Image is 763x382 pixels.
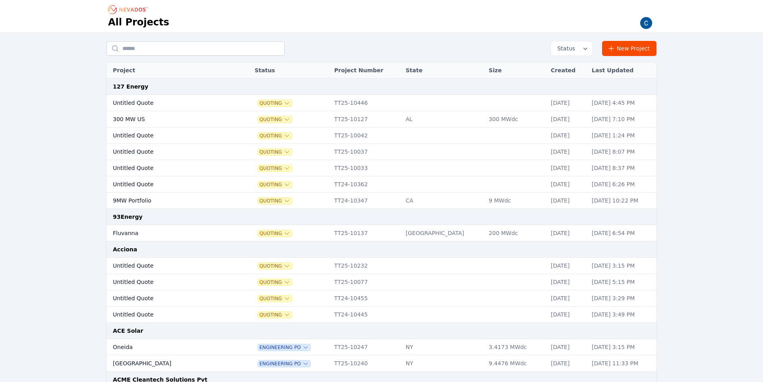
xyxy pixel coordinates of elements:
[107,258,231,274] td: Untitled Quote
[107,127,231,144] td: Untitled Quote
[107,95,231,111] td: Untitled Quote
[258,263,292,269] button: Quoting
[547,62,588,79] th: Created
[547,127,588,144] td: [DATE]
[547,225,588,241] td: [DATE]
[107,290,231,307] td: Untitled Quote
[258,230,292,237] button: Quoting
[330,144,402,160] td: TT25-10037
[485,111,547,127] td: 300 MWdc
[258,279,292,286] span: Quoting
[588,225,656,241] td: [DATE] 6:54 PM
[402,111,485,127] td: AL
[107,339,231,355] td: Oneida
[107,144,231,160] td: Untitled Quote
[107,290,656,307] tr: Untitled QuoteQuotingTT24-10455[DATE][DATE] 3:29 PM
[330,62,402,79] th: Project Number
[330,193,402,209] td: TT24-10347
[258,181,292,188] button: Quoting
[330,160,402,176] td: TT25-10033
[107,225,231,241] td: Fluvanna
[485,193,547,209] td: 9 MWdc
[588,176,656,193] td: [DATE] 6:26 PM
[588,193,656,209] td: [DATE] 10:22 PM
[551,41,593,56] button: Status
[330,127,402,144] td: TT25-10042
[588,95,656,111] td: [DATE] 4:45 PM
[547,95,588,111] td: [DATE]
[107,62,231,79] th: Project
[485,225,547,241] td: 200 MWdc
[402,339,485,355] td: NY
[602,41,656,56] a: New Project
[588,355,656,372] td: [DATE] 11:33 PM
[547,355,588,372] td: [DATE]
[107,241,656,258] td: Acciona
[588,339,656,355] td: [DATE] 3:15 PM
[547,111,588,127] td: [DATE]
[258,198,292,204] button: Quoting
[588,144,656,160] td: [DATE] 8:07 PM
[330,339,402,355] td: TT25-10247
[258,116,292,123] button: Quoting
[588,62,656,79] th: Last Updated
[330,95,402,111] td: TT25-10446
[107,111,231,127] td: 300 MW US
[330,111,402,127] td: TT25-10127
[258,149,292,155] button: Quoting
[107,323,656,339] td: ACE Solar
[107,95,656,111] tr: Untitled QuoteQuotingTT25-10446[DATE][DATE] 4:45 PM
[330,176,402,193] td: TT24-10362
[330,225,402,241] td: TT25-10137
[485,339,547,355] td: 3.4173 MWdc
[107,225,656,241] tr: FluvannaQuotingTT25-10137[GEOGRAPHIC_DATA]200 MWdc[DATE][DATE] 6:54 PM
[107,209,656,225] td: 93Energy
[258,344,310,351] button: Engineering PO
[107,274,231,290] td: Untitled Quote
[107,274,656,290] tr: Untitled QuoteQuotingTT25-10077[DATE][DATE] 5:15 PM
[588,307,656,323] td: [DATE] 3:49 PM
[547,176,588,193] td: [DATE]
[107,176,231,193] td: Untitled Quote
[330,290,402,307] td: TT24-10455
[330,307,402,323] td: TT24-10445
[588,258,656,274] td: [DATE] 3:15 PM
[107,339,656,355] tr: OneidaEngineering POTT25-10247NY3.4173 MWdc[DATE][DATE] 3:15 PM
[107,307,231,323] td: Untitled Quote
[107,79,656,95] td: 127 Energy
[258,295,292,302] button: Quoting
[588,290,656,307] td: [DATE] 3:29 PM
[547,290,588,307] td: [DATE]
[547,144,588,160] td: [DATE]
[107,258,656,274] tr: Untitled QuoteQuotingTT25-10232[DATE][DATE] 3:15 PM
[258,165,292,172] button: Quoting
[402,225,485,241] td: [GEOGRAPHIC_DATA]
[107,355,231,372] td: [GEOGRAPHIC_DATA]
[402,355,485,372] td: NY
[554,44,575,52] span: Status
[547,160,588,176] td: [DATE]
[258,133,292,139] span: Quoting
[330,258,402,274] td: TT25-10232
[547,193,588,209] td: [DATE]
[588,111,656,127] td: [DATE] 7:10 PM
[258,361,310,367] button: Engineering PO
[258,100,292,106] button: Quoting
[588,127,656,144] td: [DATE] 1:24 PM
[640,17,653,29] img: Carmen Brooks
[107,193,656,209] tr: 9MW PortfolioQuotingTT24-10347CA9 MWdc[DATE][DATE] 10:22 PM
[108,3,150,16] nav: Breadcrumb
[330,274,402,290] td: TT25-10077
[485,62,547,79] th: Size
[251,62,330,79] th: Status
